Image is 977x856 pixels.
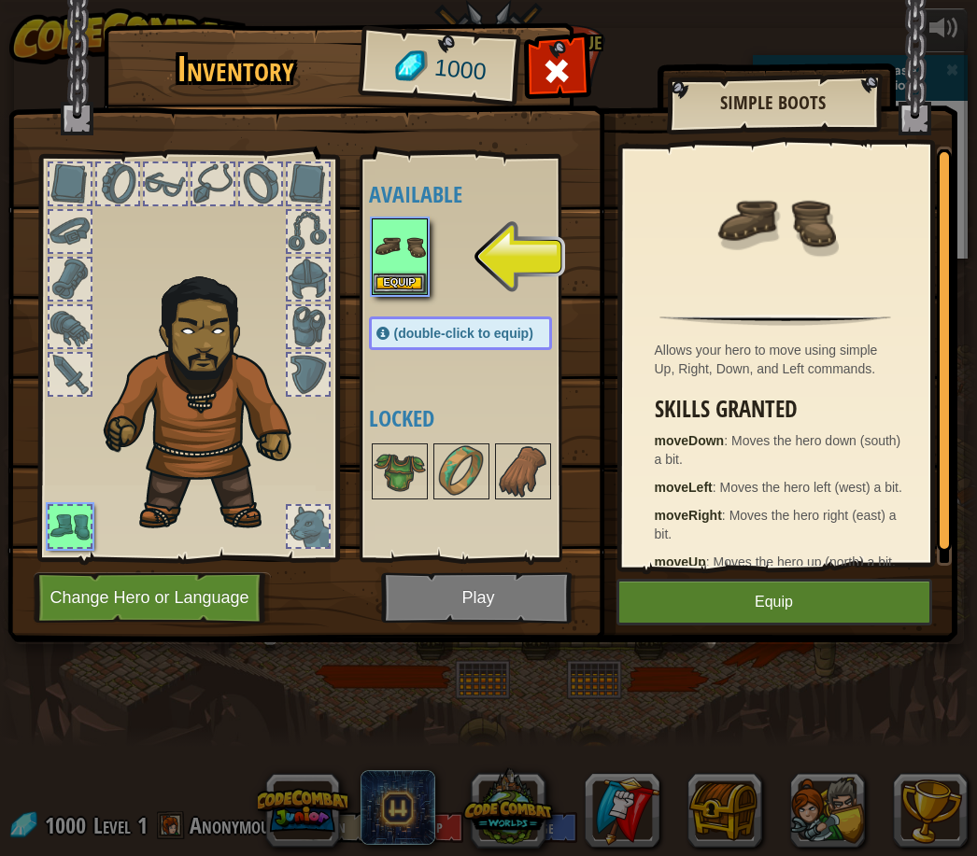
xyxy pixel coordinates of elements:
span: Moves the hero left (west) a bit. [720,480,902,495]
img: portrait.png [715,161,836,282]
span: Moves the hero right (east) a bit. [655,508,897,541]
span: : [706,554,714,569]
h1: Inventory [117,49,355,89]
img: portrait.png [374,220,426,273]
img: portrait.png [497,445,549,498]
strong: moveUp [655,554,706,569]
img: portrait.png [374,445,426,498]
h3: Skills Granted [655,397,906,422]
span: : [713,480,720,495]
h2: Simple Boots [686,92,861,113]
img: portrait.png [435,445,488,498]
span: Moves the hero up (north) a bit. [714,554,896,569]
h4: Locked [369,406,589,430]
strong: moveRight [655,508,722,523]
strong: moveLeft [655,480,713,495]
button: Equip [374,274,426,293]
div: Allows your hero to move using simple Up, Right, Down, and Left commands. [655,341,906,378]
button: Change Hero or Language [34,572,271,624]
strong: moveDown [655,433,725,448]
span: Moves the hero down (south) a bit. [655,433,901,467]
span: (double-click to equip) [394,326,533,341]
h4: Available [369,182,589,206]
img: duelist_hair.png [94,262,323,534]
span: : [722,508,729,523]
span: : [724,433,731,448]
button: Equip [616,579,932,625]
img: hr.png [659,315,890,326]
span: 1000 [432,51,488,89]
